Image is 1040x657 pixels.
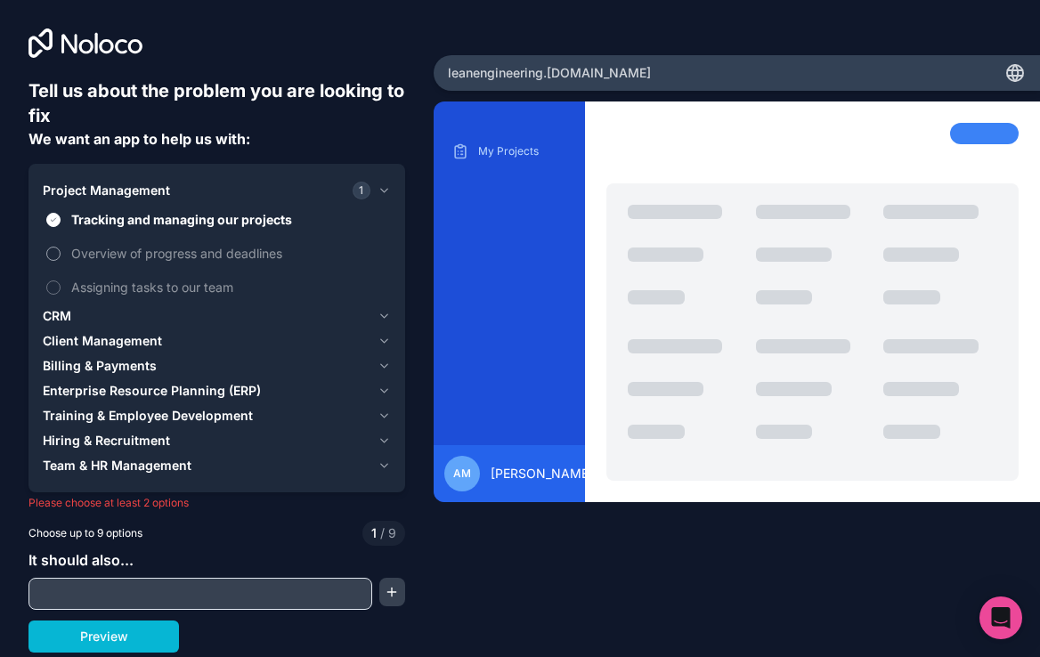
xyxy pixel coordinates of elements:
[43,182,170,199] span: Project Management
[448,64,651,82] span: leanengineering .[DOMAIN_NAME]
[71,210,387,229] span: Tracking and managing our projects
[979,596,1022,639] div: Open Intercom Messenger
[43,432,170,450] span: Hiring & Recruitment
[46,247,61,261] button: Overview of progress and deadlines
[28,525,142,541] span: Choose up to 9 options
[71,278,387,296] span: Assigning tasks to our team
[46,213,61,227] button: Tracking and managing our projects
[28,130,250,148] span: We want an app to help us with:
[491,465,593,483] span: [PERSON_NAME]
[43,304,391,328] button: CRM
[43,428,391,453] button: Hiring & Recruitment
[43,353,391,378] button: Billing & Payments
[28,551,134,569] span: It should also...
[43,328,391,353] button: Client Management
[353,182,370,199] span: 1
[43,357,157,375] span: Billing & Payments
[43,307,71,325] span: CRM
[478,144,567,158] p: My Projects
[71,244,387,263] span: Overview of progress and deadlines
[377,524,396,542] span: 9
[43,382,261,400] span: Enterprise Resource Planning (ERP)
[43,178,391,203] button: Project Management1
[43,403,391,428] button: Training & Employee Development
[43,203,391,304] div: Project Management1
[43,378,391,403] button: Enterprise Resource Planning (ERP)
[380,525,385,540] span: /
[453,466,471,481] span: AM
[43,457,191,474] span: Team & HR Management
[43,453,391,478] button: Team & HR Management
[43,332,162,350] span: Client Management
[28,620,179,653] button: Preview
[371,524,377,542] span: 1
[448,137,571,431] div: scrollable content
[28,496,405,510] p: Please choose at least 2 options
[43,407,253,425] span: Training & Employee Development
[28,78,405,128] h6: Tell us about the problem you are looking to fix
[46,280,61,295] button: Assigning tasks to our team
